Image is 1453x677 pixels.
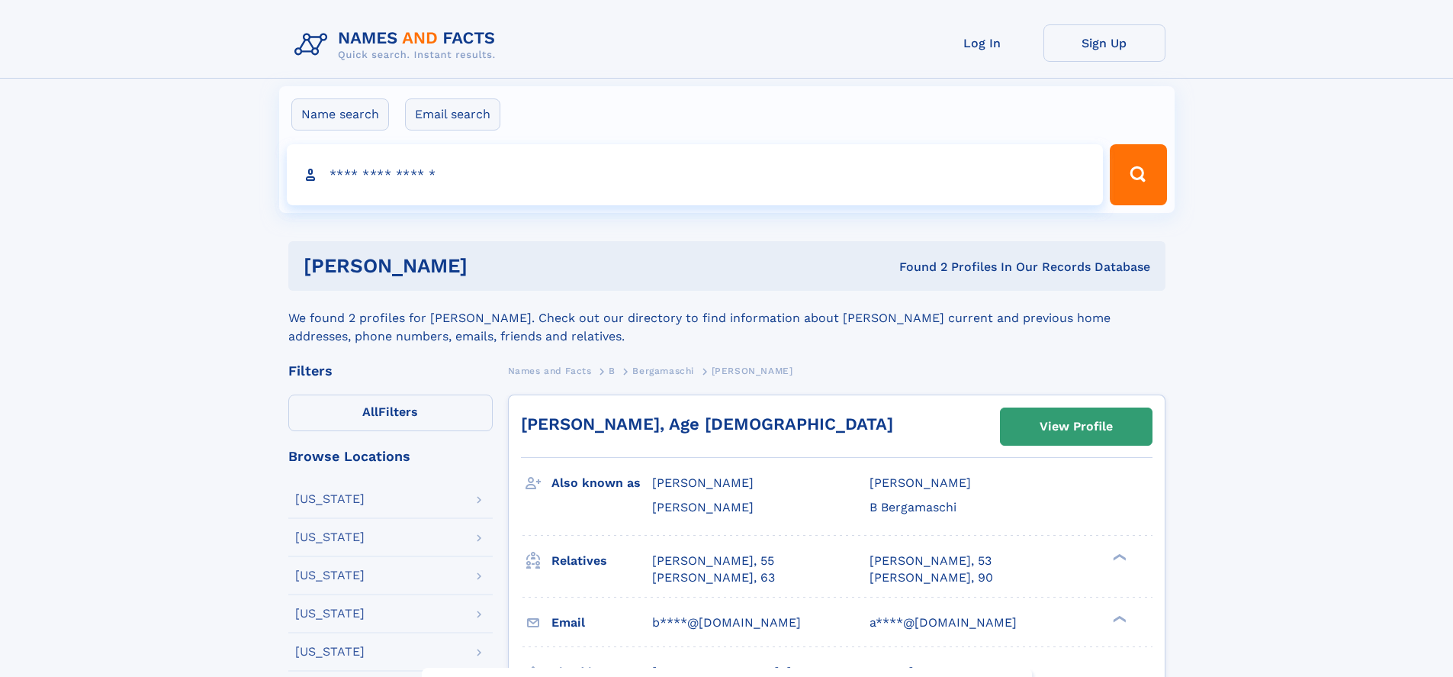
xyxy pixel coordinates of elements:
[288,364,493,378] div: Filters
[551,610,652,636] h3: Email
[921,24,1043,62] a: Log In
[609,366,616,376] span: B
[288,450,493,463] div: Browse Locations
[405,98,500,131] label: Email search
[362,405,378,419] span: All
[652,553,774,569] a: [PERSON_NAME], 55
[304,256,683,276] h1: [PERSON_NAME]
[632,366,694,376] span: Bergamaschi
[652,569,775,586] a: [PERSON_NAME], 63
[288,291,1165,346] div: We found 2 profiles for [PERSON_NAME]. Check out our directory to find information about [PERSON_...
[287,144,1104,205] input: search input
[1040,409,1113,444] div: View Profile
[1001,408,1152,445] a: View Profile
[1109,614,1127,624] div: ❯
[508,361,592,380] a: Names and Facts
[712,366,793,376] span: [PERSON_NAME]
[1109,552,1127,562] div: ❯
[288,24,508,66] img: Logo Names and Facts
[632,361,694,380] a: Bergamaschi
[295,646,365,658] div: [US_STATE]
[652,476,754,490] span: [PERSON_NAME]
[652,500,754,514] span: [PERSON_NAME]
[683,259,1150,276] div: Found 2 Profiles In Our Records Database
[295,493,365,505] div: [US_STATE]
[295,531,365,543] div: [US_STATE]
[295,569,365,582] div: [US_STATE]
[609,361,616,380] a: B
[521,414,893,434] a: [PERSON_NAME], Age [DEMOGRAPHIC_DATA]
[288,395,493,431] label: Filters
[1110,144,1166,205] button: Search Button
[870,476,971,490] span: [PERSON_NAME]
[870,500,956,514] span: B Bergamaschi
[291,98,389,131] label: Name search
[295,608,365,620] div: [US_STATE]
[870,569,993,586] a: [PERSON_NAME], 90
[1043,24,1165,62] a: Sign Up
[870,553,992,569] a: [PERSON_NAME], 53
[551,548,652,574] h3: Relatives
[551,470,652,496] h3: Also known as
